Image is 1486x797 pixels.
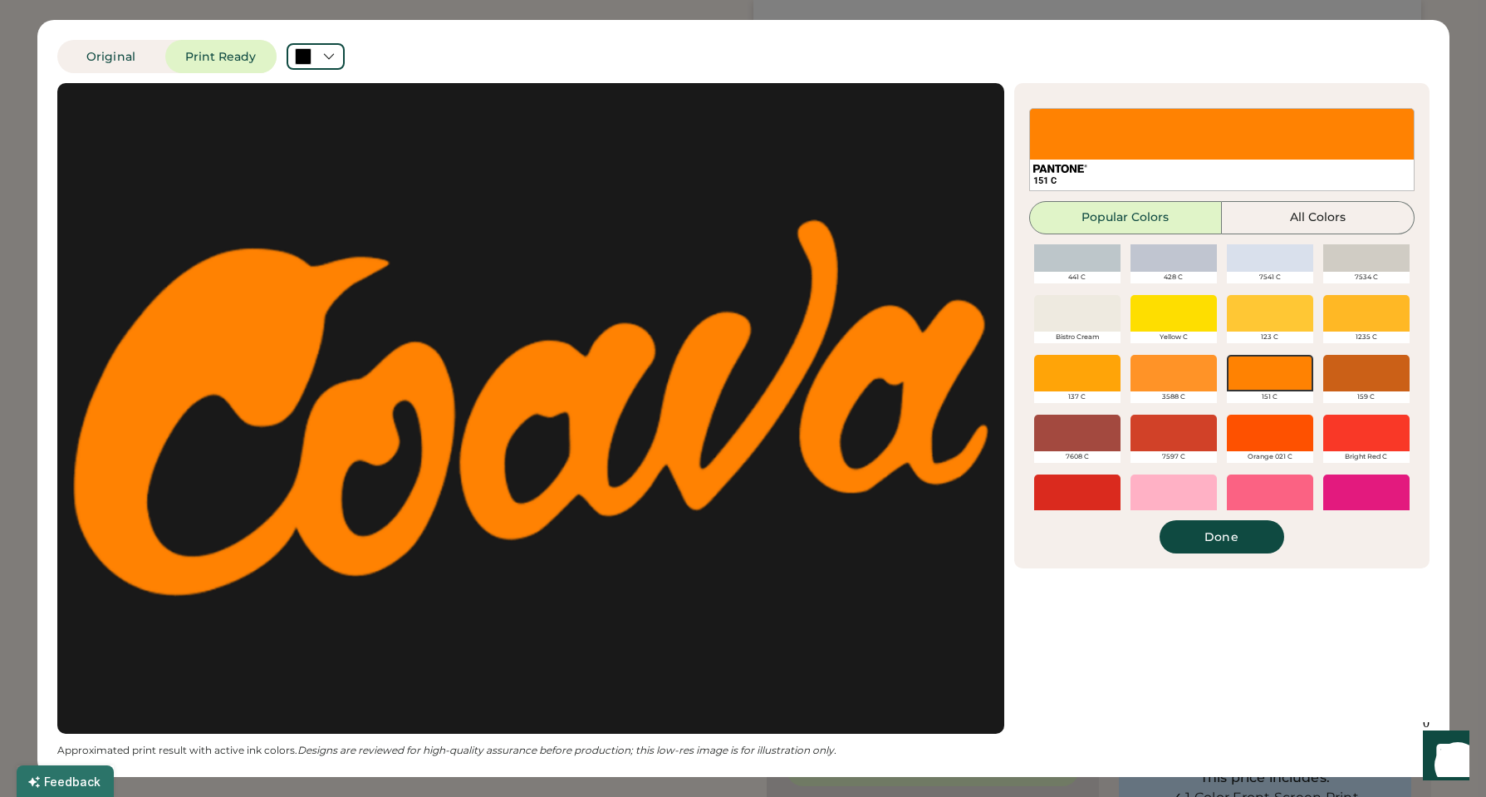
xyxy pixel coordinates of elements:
[1130,391,1217,403] div: 3588 C
[1227,332,1313,343] div: 123 C
[297,744,836,756] em: Designs are reviewed for high-quality assurance before production; this low-res image is for illu...
[1033,175,1410,187] div: 151 C
[1034,391,1121,403] div: 137 C
[1130,451,1217,463] div: 7597 C
[1029,201,1222,234] button: Popular Colors
[1160,520,1284,553] button: Done
[1323,332,1410,343] div: 1235 C
[57,744,1004,757] div: Approximated print result with active ink colors.
[1323,451,1410,463] div: Bright Red C
[1227,451,1313,463] div: Orange 021 C
[1034,272,1121,283] div: 441 C
[165,40,277,73] button: Print Ready
[1130,272,1217,283] div: 428 C
[1323,391,1410,403] div: 159 C
[57,40,165,73] button: Original
[1034,332,1121,343] div: Bistro Cream
[1407,722,1479,794] iframe: Front Chat
[1227,391,1313,403] div: 151 C
[1222,201,1415,234] button: All Colors
[1034,451,1121,463] div: 7608 C
[1323,272,1410,283] div: 7534 C
[1033,165,1087,173] img: 1024px-Pantone_logo.svg.png
[1130,332,1217,343] div: Yellow C
[1227,272,1313,283] div: 7541 C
